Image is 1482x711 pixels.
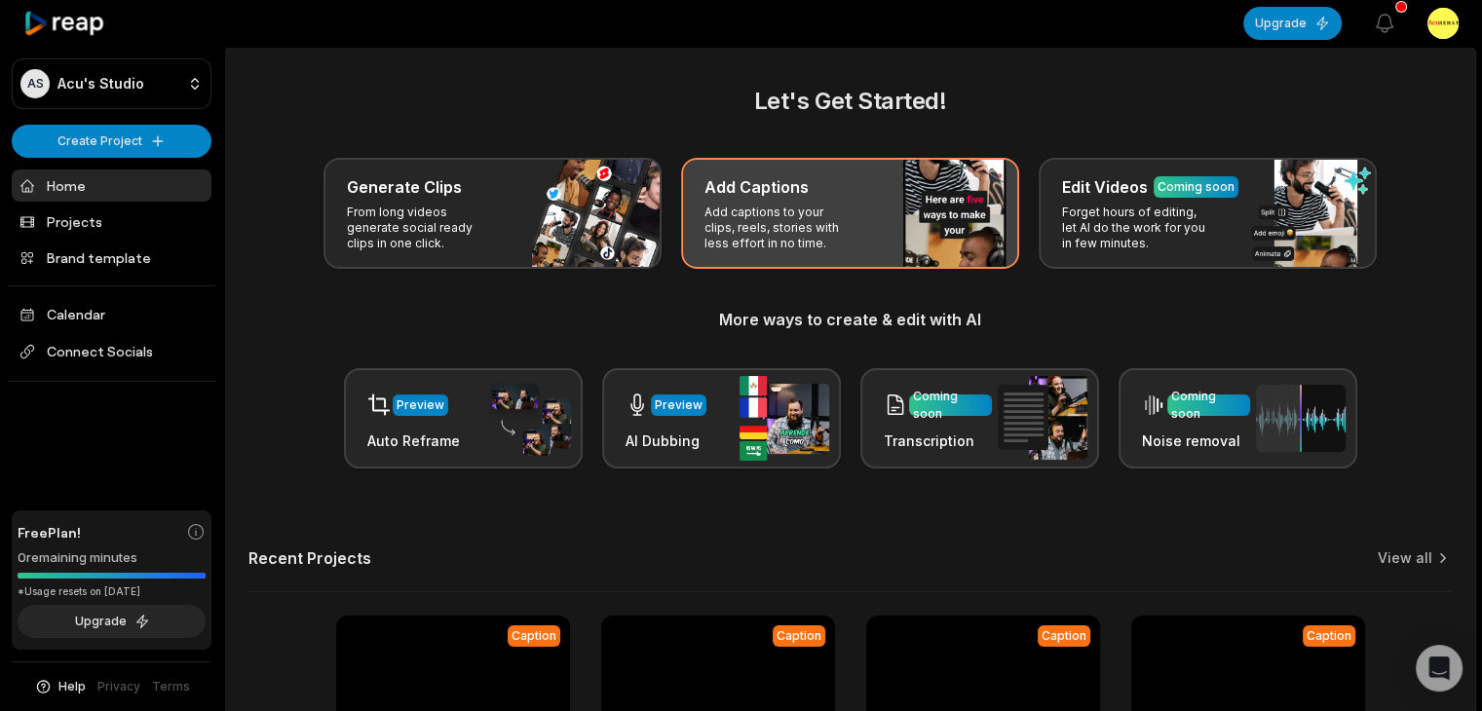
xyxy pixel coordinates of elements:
[18,548,206,568] div: 0 remaining minutes
[1416,645,1463,692] div: Open Intercom Messenger
[18,522,81,543] span: Free Plan!
[58,678,86,695] span: Help
[626,430,706,451] h3: AI Dubbing
[248,548,371,568] h2: Recent Projects
[884,430,992,451] h3: Transcription
[704,175,809,199] h3: Add Captions
[12,169,211,202] a: Home
[347,175,462,199] h3: Generate Clips
[481,381,571,457] img: auto_reframe.png
[1256,385,1346,452] img: noise_removal.png
[1158,178,1235,196] div: Coming soon
[152,678,190,695] a: Terms
[998,376,1087,460] img: transcription.png
[12,298,211,330] a: Calendar
[655,396,703,414] div: Preview
[913,388,988,423] div: Coming soon
[1142,430,1250,451] h3: Noise removal
[12,206,211,238] a: Projects
[1062,205,1213,251] p: Forget hours of editing, let AI do the work for you in few minutes.
[248,84,1452,119] h2: Let's Get Started!
[367,430,460,451] h3: Auto Reframe
[397,396,444,414] div: Preview
[12,242,211,274] a: Brand template
[248,308,1452,331] h3: More ways to create & edit with AI
[1378,548,1432,568] a: View all
[97,678,140,695] a: Privacy
[18,584,206,599] div: *Usage resets on [DATE]
[18,605,206,638] button: Upgrade
[12,334,211,369] span: Connect Socials
[34,678,86,695] button: Help
[740,376,829,461] img: ai_dubbing.png
[704,205,855,251] p: Add captions to your clips, reels, stories with less effort in no time.
[57,75,144,93] p: Acu's Studio
[12,125,211,158] button: Create Project
[347,205,498,251] p: From long videos generate social ready clips in one click.
[1243,7,1342,40] button: Upgrade
[1171,388,1246,423] div: Coming soon
[1062,175,1148,199] h3: Edit Videos
[20,69,50,98] div: AS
